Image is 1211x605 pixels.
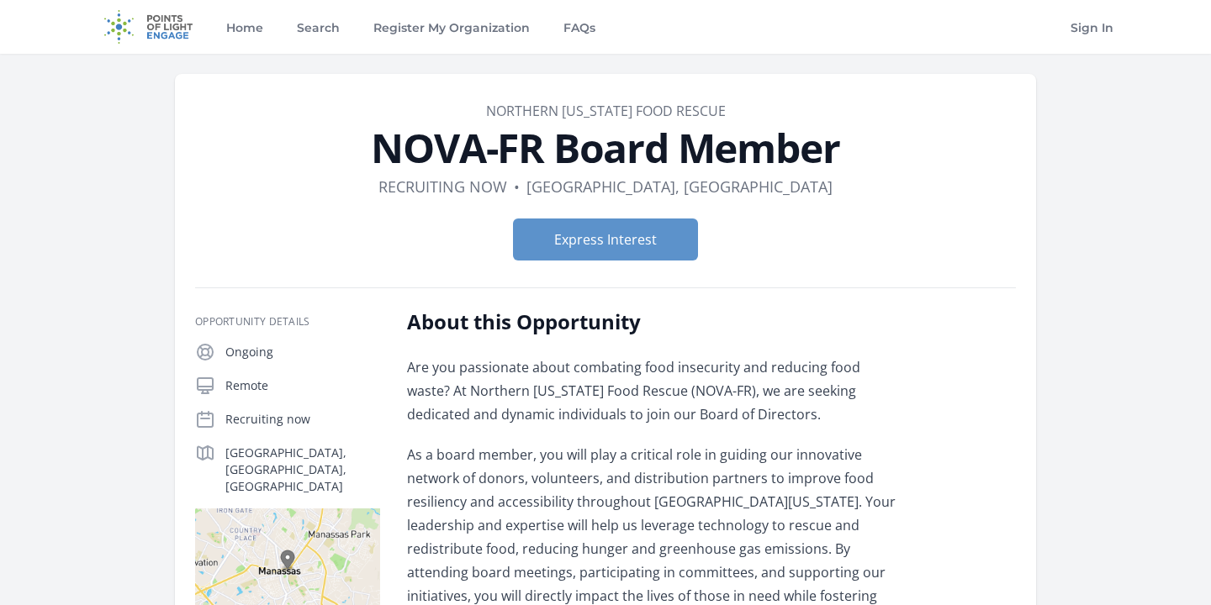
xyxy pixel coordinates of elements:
dd: [GEOGRAPHIC_DATA], [GEOGRAPHIC_DATA] [526,175,833,198]
dd: Recruiting now [378,175,507,198]
p: Are you passionate about combating food insecurity and reducing food waste? At Northern [US_STATE... [407,355,899,426]
p: [GEOGRAPHIC_DATA], [GEOGRAPHIC_DATA], [GEOGRAPHIC_DATA] [225,445,380,495]
a: NORTHERN [US_STATE] FOOD RESCUE [486,102,726,120]
div: • [514,175,520,198]
h2: About this Opportunity [407,308,899,335]
p: Recruiting now [225,411,380,428]
p: Ongoing [225,344,380,360]
p: Remote [225,377,380,394]
h1: NOVA-FR Board Member [195,128,1016,168]
h3: Opportunity Details [195,315,380,329]
button: Express Interest [513,218,698,260]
